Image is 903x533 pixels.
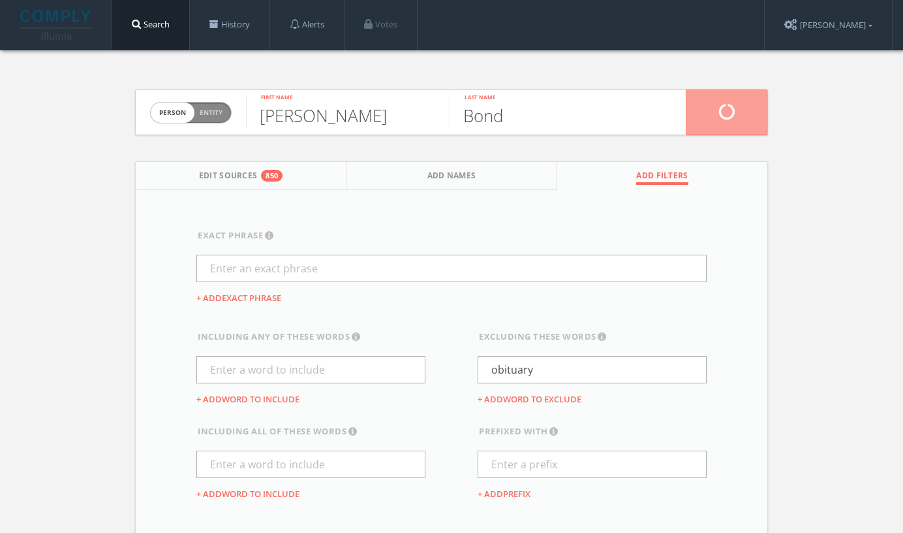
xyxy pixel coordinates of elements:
button: + Addword to exclude [478,393,581,407]
div: including any of these words [198,331,425,344]
input: Enter an exact phrase [196,255,707,282]
div: 850 [261,170,283,182]
span: Add Names [427,170,476,185]
input: Enter a word to include [196,451,425,478]
span: Add Filters [636,170,688,185]
div: prefixed with [479,425,707,438]
button: + Addword to include [196,393,299,407]
button: Add Filters [557,162,767,190]
span: Entity [200,108,222,118]
div: including all of these words [198,425,425,438]
button: + Addexact phrase [196,292,281,306]
button: Edit Sources850 [136,162,346,190]
input: Enter a prefix [478,451,707,478]
div: excluding these words [479,331,707,344]
button: + Addprefix [478,488,530,502]
span: Edit Sources [199,170,258,185]
div: exact phrase [198,229,707,242]
img: illumis [20,10,93,40]
button: + Addword to include [196,488,299,502]
input: Enter a word to include [196,356,425,383]
span: person [151,103,194,123]
button: Add Names [346,162,557,190]
input: Enter a word to exclude [478,356,707,383]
